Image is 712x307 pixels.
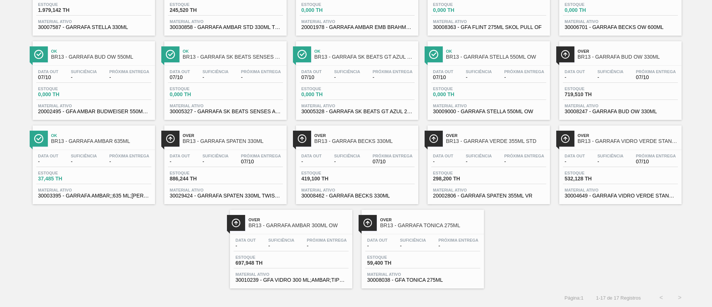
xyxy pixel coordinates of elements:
[235,272,347,277] span: Material ativo
[38,109,149,114] span: 20002495 - GFA AMBAR BUDWEISER 550ML VR 8C
[202,159,228,164] span: -
[565,154,585,158] span: Data out
[159,120,290,204] a: ÍconeOverBR13 - GARRAFA SPATEN 330MLData out-Suficiência-Próxima Entrega07/10Estoque886,244 THMat...
[373,75,413,80] span: -
[433,104,544,108] span: Material ativo
[466,154,492,158] span: Suficiência
[235,243,256,249] span: -
[565,2,617,7] span: Estoque
[334,154,360,158] span: Suficiência
[466,159,492,164] span: -
[51,138,151,144] span: BR13 - GARRAFA AMBAR 635ML
[241,154,281,158] span: Próxima Entrega
[314,49,415,53] span: Ok
[301,19,413,24] span: Material ativo
[446,138,546,144] span: BR13 - GARRAFA VERDE 355ML STD
[268,243,294,249] span: -
[438,238,478,242] span: Próxima Entrega
[301,92,353,97] span: 0,000 TH
[170,188,281,192] span: Material ativo
[38,75,59,80] span: 07/10
[183,133,283,138] span: Over
[597,159,623,164] span: -
[224,204,356,288] a: ÍconeOverBR13 - GARRAFA AMBAR 300ML OWData out-Suficiência-Próxima Entrega-Estoque697,948 THMater...
[314,133,415,138] span: Over
[422,120,554,204] a: ÍconeOverBR13 - GARRAFA VERDE 355ML STDData out-Suficiência-Próxima Entrega-Estoque298,200 THMate...
[241,75,281,80] span: -
[433,7,485,13] span: 0,000 TH
[504,75,544,80] span: -
[636,159,676,164] span: 07/10
[367,255,419,259] span: Estoque
[231,218,241,228] img: Ícone
[301,109,413,114] span: 30005328 - GARRAFA SK BEATS GT AZUL 269ML
[248,223,349,228] span: BR13 - GARRAFA AMBAR 300ML OW
[202,154,228,158] span: Suficiência
[433,2,485,7] span: Estoque
[429,134,438,143] img: Ícone
[433,154,454,158] span: Data out
[565,7,617,13] span: 0,000 TH
[578,133,678,138] span: Over
[38,104,149,108] span: Material ativo
[109,159,149,164] span: -
[422,36,554,120] a: ÍconeOkBR13 - GARRAFA STELLA 550ML OWData out07/10Suficiência-Próxima Entrega-Estoque0,000 THMate...
[27,36,159,120] a: ÍconeOkBR13 - GARRAFA BUD OW 550MLData out07/10Suficiência-Próxima Entrega-Estoque0,000 THMateria...
[71,69,97,74] span: Suficiência
[373,154,413,158] span: Próxima Entrega
[301,176,353,182] span: 419,100 TH
[504,154,544,158] span: Próxima Entrega
[170,104,281,108] span: Material ativo
[565,25,676,30] span: 30006701 - GARRAFA BECKS OW 600ML
[595,295,641,301] span: 1 - 17 de 17 Registros
[297,134,307,143] img: Ícone
[433,159,454,164] span: -
[565,171,617,175] span: Estoque
[109,154,149,158] span: Próxima Entrega
[301,159,322,164] span: -
[561,134,570,143] img: Ícone
[170,69,190,74] span: Data out
[636,154,676,158] span: Próxima Entrega
[597,69,623,74] span: Suficiência
[565,109,676,114] span: 30008247 - GARRAFA BUD OW 330ML
[301,188,413,192] span: Material ativo
[38,171,90,175] span: Estoque
[652,288,670,307] button: <
[202,69,228,74] span: Suficiência
[565,19,676,24] span: Material ativo
[170,2,222,7] span: Estoque
[301,69,322,74] span: Data out
[334,75,360,80] span: -
[159,36,290,120] a: ÍconeOkBR13 - GARRAFA SK BEATS SENSES AZUL 269MLData out07/10Suficiência-Próxima Entrega-Estoque0...
[363,218,372,228] img: Ícone
[565,75,585,80] span: -
[38,19,149,24] span: Material ativo
[636,75,676,80] span: 07/10
[301,171,353,175] span: Estoque
[51,49,151,53] span: Ok
[235,238,256,242] span: Data out
[307,238,347,242] span: Próxima Entrega
[466,69,492,74] span: Suficiência
[235,277,347,283] span: 30010239 - GFA VIDRO 300 ML;AMBAR;TIPO DESCARTAVEL;
[34,50,43,59] img: Ícone
[235,260,287,266] span: 697,948 TH
[297,50,307,59] img: Ícone
[334,69,360,74] span: Suficiência
[554,120,685,204] a: ÍconeOverBR13 - GARRAFA VIDRO VERDE STANDARD 600MLData out-Suficiência-Próxima Entrega07/10Estoqu...
[301,86,353,91] span: Estoque
[183,138,283,144] span: BR13 - GARRAFA SPATEN 330ML
[314,138,415,144] span: BR13 - GARRAFA BECKS 330ML
[170,154,190,158] span: Data out
[38,7,90,13] span: 1.979,142 TH
[380,223,480,228] span: BR13 - GARRAFA TÔNICA 275ML
[446,54,546,60] span: BR13 - GARRAFA STELLA 550ML OW
[373,69,413,74] span: Próxima Entrega
[565,86,617,91] span: Estoque
[380,218,480,222] span: Over
[183,49,283,53] span: Ok
[433,86,485,91] span: Estoque
[367,238,388,242] span: Data out
[561,50,570,59] img: Ícone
